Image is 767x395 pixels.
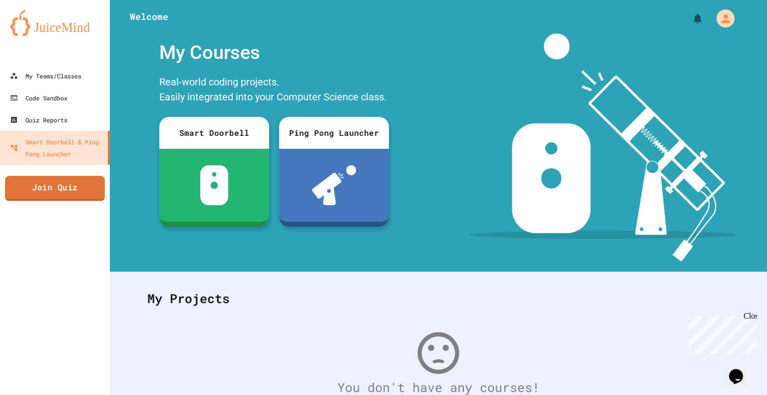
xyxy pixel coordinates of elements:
[137,279,740,318] div: My Projects
[10,70,81,82] div: My Teams/Classes
[10,10,100,36] img: logo-orange.svg
[10,136,104,160] div: Smart Doorbell & Ping Pong Launcher
[10,114,67,126] div: Quiz Reports
[706,7,737,30] div: My Account
[4,4,69,63] div: Chat with us now!Close
[10,92,67,104] div: Code Sandbox
[200,165,229,205] img: sdb-white.svg
[154,72,394,109] div: Real-world coding projects. Easily integrated into your Computer Science class.
[159,117,269,149] div: Smart Doorbell
[279,117,389,149] div: Ping Pong Launcher
[469,33,737,262] img: banner-image-my-projects.png
[312,165,357,205] img: ppl-with-ball.png
[673,10,706,27] div: My Notifications
[725,355,757,385] iframe: chat widget
[5,176,105,201] a: Join Quiz
[684,312,757,354] iframe: chat widget
[154,33,394,72] div: My Courses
